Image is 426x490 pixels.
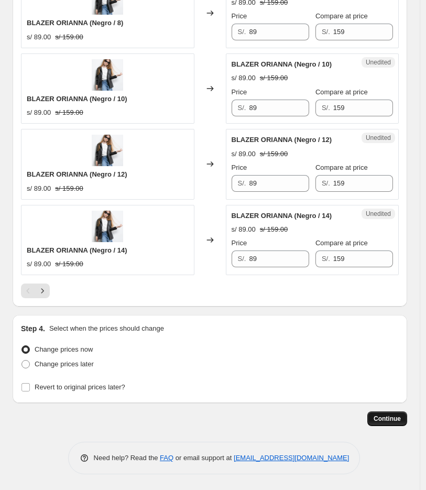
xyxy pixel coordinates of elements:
span: BLAZER ORIANNA (Negro / 8) [27,19,123,27]
div: s/ 89.00 [27,259,51,269]
img: Y2A0214_80x.png [92,59,123,91]
span: S/. [238,104,246,112]
span: S/. [322,28,330,36]
span: S/. [322,179,330,187]
strike: s/ 159.00 [55,183,83,194]
span: BLAZER ORIANNA (Negro / 12) [27,170,127,178]
span: S/. [322,104,330,112]
img: Y2A0214_80x.png [92,211,123,242]
span: Compare at price [315,164,368,171]
strike: s/ 159.00 [55,32,83,42]
span: Change prices now [35,345,93,353]
button: Next [35,284,50,298]
div: s/ 89.00 [27,107,51,118]
div: s/ 89.00 [232,149,256,159]
span: S/. [238,255,246,263]
strike: s/ 159.00 [260,224,288,235]
span: Price [232,164,247,171]
span: Compare at price [315,12,368,20]
span: Price [232,88,247,96]
strike: s/ 159.00 [260,73,288,83]
span: Unedited [366,58,391,67]
div: s/ 89.00 [232,73,256,83]
p: Select when the prices should change [49,323,164,334]
strike: s/ 159.00 [260,149,288,159]
h2: Step 4. [21,323,45,334]
img: Y2A0214_80x.png [92,135,123,166]
span: Unedited [366,134,391,142]
button: Continue [367,411,407,426]
span: BLAZER ORIANNA (Negro / 10) [232,60,332,68]
span: Compare at price [315,88,368,96]
span: S/. [322,255,330,263]
div: s/ 89.00 [27,32,51,42]
span: or email support at [173,454,234,462]
span: S/. [238,28,246,36]
span: BLAZER ORIANNA (Negro / 12) [232,136,332,144]
span: Change prices later [35,360,94,368]
span: Price [232,12,247,20]
nav: Pagination [21,284,50,298]
span: BLAZER ORIANNA (Negro / 14) [232,212,332,220]
span: Compare at price [315,239,368,247]
div: s/ 89.00 [232,224,256,235]
a: FAQ [160,454,173,462]
a: [EMAIL_ADDRESS][DOMAIN_NAME] [234,454,349,462]
span: Continue [374,415,401,423]
span: BLAZER ORIANNA (Negro / 14) [27,246,127,254]
span: Revert to original prices later? [35,383,125,391]
span: BLAZER ORIANNA (Negro / 10) [27,95,127,103]
span: Need help? Read the [94,454,160,462]
div: s/ 89.00 [27,183,51,194]
span: Price [232,239,247,247]
strike: s/ 159.00 [55,259,83,269]
strike: s/ 159.00 [55,107,83,118]
span: Unedited [366,210,391,218]
span: S/. [238,179,246,187]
